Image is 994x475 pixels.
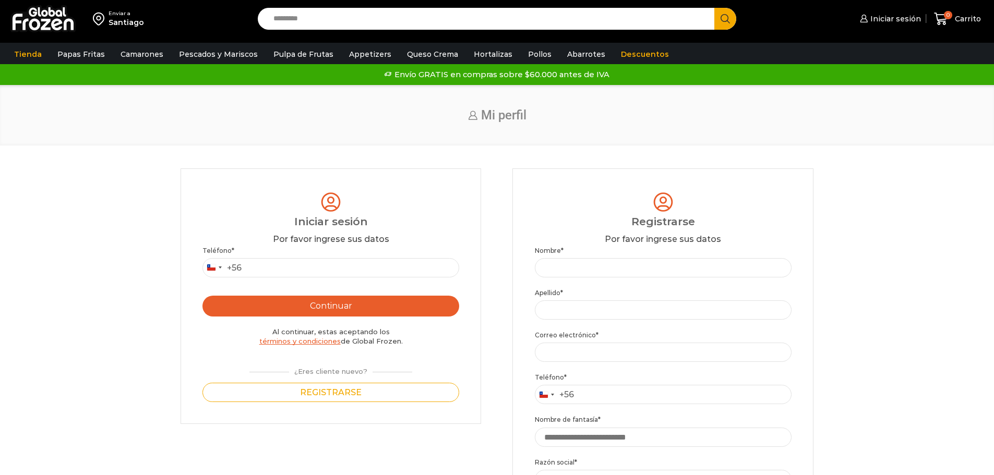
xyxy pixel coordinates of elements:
[109,10,144,17] div: Enviar a
[535,288,792,298] label: Apellido
[109,17,144,28] div: Santiago
[244,363,417,376] div: ¿Eres cliente nuevo?
[535,330,792,340] label: Correo electrónico
[52,44,110,64] a: Papas Fritas
[714,8,736,30] button: Search button
[203,259,242,277] button: Selected country
[562,44,610,64] a: Abarrotes
[202,327,459,346] div: Al continuar, estas aceptando los de Global Frozen.
[259,337,341,345] a: términos y condiciones
[535,385,574,404] button: Selected country
[481,108,526,123] span: Mi perfil
[202,296,459,316] button: Continuar
[227,261,242,275] div: +56
[202,383,459,402] button: Registrarse
[944,11,952,19] span: 0
[9,44,47,64] a: Tienda
[535,246,792,255] label: Nombre
[931,7,984,31] a: 0 Carrito
[319,190,343,214] img: tabler-icon-user-circle.svg
[174,44,263,64] a: Pescados y Mariscos
[202,234,459,246] div: Por favor ingrese sus datos
[202,246,459,255] label: Teléfono
[952,14,981,24] span: Carrito
[868,14,921,24] span: Iniciar sesión
[469,44,518,64] a: Hortalizas
[202,214,459,229] div: Iniciar sesión
[857,8,921,29] a: Iniciar sesión
[344,44,397,64] a: Appetizers
[93,10,109,28] img: address-field-icon.svg
[402,44,463,64] a: Queso Crema
[523,44,557,64] a: Pollos
[535,372,792,382] label: Teléfono
[559,388,574,401] div: +56
[651,190,675,214] img: tabler-icon-user-circle.svg
[535,214,792,229] div: Registrarse
[535,415,792,424] label: Nombre de fantasía
[616,44,674,64] a: Descuentos
[268,44,339,64] a: Pulpa de Frutas
[535,234,792,246] div: Por favor ingrese sus datos
[535,457,792,467] label: Razón social
[115,44,169,64] a: Camarones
